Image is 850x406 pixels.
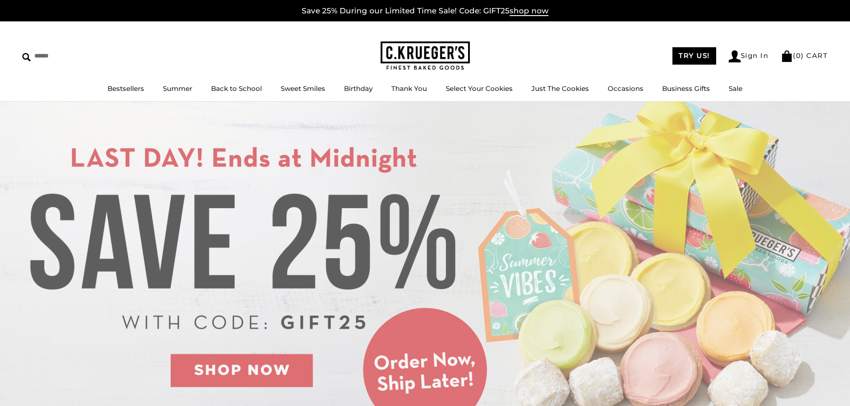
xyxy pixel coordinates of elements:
[781,51,828,60] a: (0) CART
[781,50,793,62] img: Bag
[163,84,192,93] a: Summer
[729,84,742,93] a: Sale
[796,51,801,60] span: 0
[608,84,643,93] a: Occasions
[302,6,548,16] a: Save 25% During our Limited Time Sale! Code: GIFT25shop now
[108,84,144,93] a: Bestsellers
[22,49,129,63] input: Search
[531,84,589,93] a: Just The Cookies
[446,84,513,93] a: Select Your Cookies
[344,84,373,93] a: Birthday
[662,84,710,93] a: Business Gifts
[729,50,769,62] a: Sign In
[22,53,31,62] img: Search
[281,84,325,93] a: Sweet Smiles
[510,6,548,16] span: shop now
[672,47,716,65] a: TRY US!
[211,84,262,93] a: Back to School
[381,41,470,70] img: C.KRUEGER'S
[391,84,427,93] a: Thank You
[729,50,741,62] img: Account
